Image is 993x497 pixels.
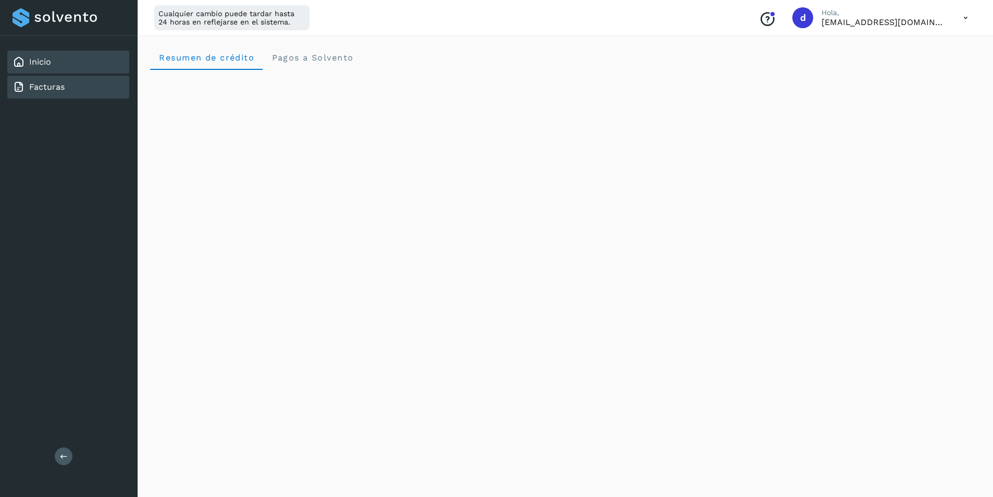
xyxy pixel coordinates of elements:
span: Pagos a Solvento [271,53,353,63]
a: Facturas [29,82,65,92]
p: Hola, [822,8,947,17]
div: Facturas [7,76,129,99]
a: Inicio [29,57,51,67]
span: Resumen de crédito [158,53,254,63]
div: Cualquier cambio puede tardar hasta 24 horas en reflejarse en el sistema. [154,5,310,30]
p: direccion@flenasa.com [822,17,947,27]
div: Inicio [7,51,129,74]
